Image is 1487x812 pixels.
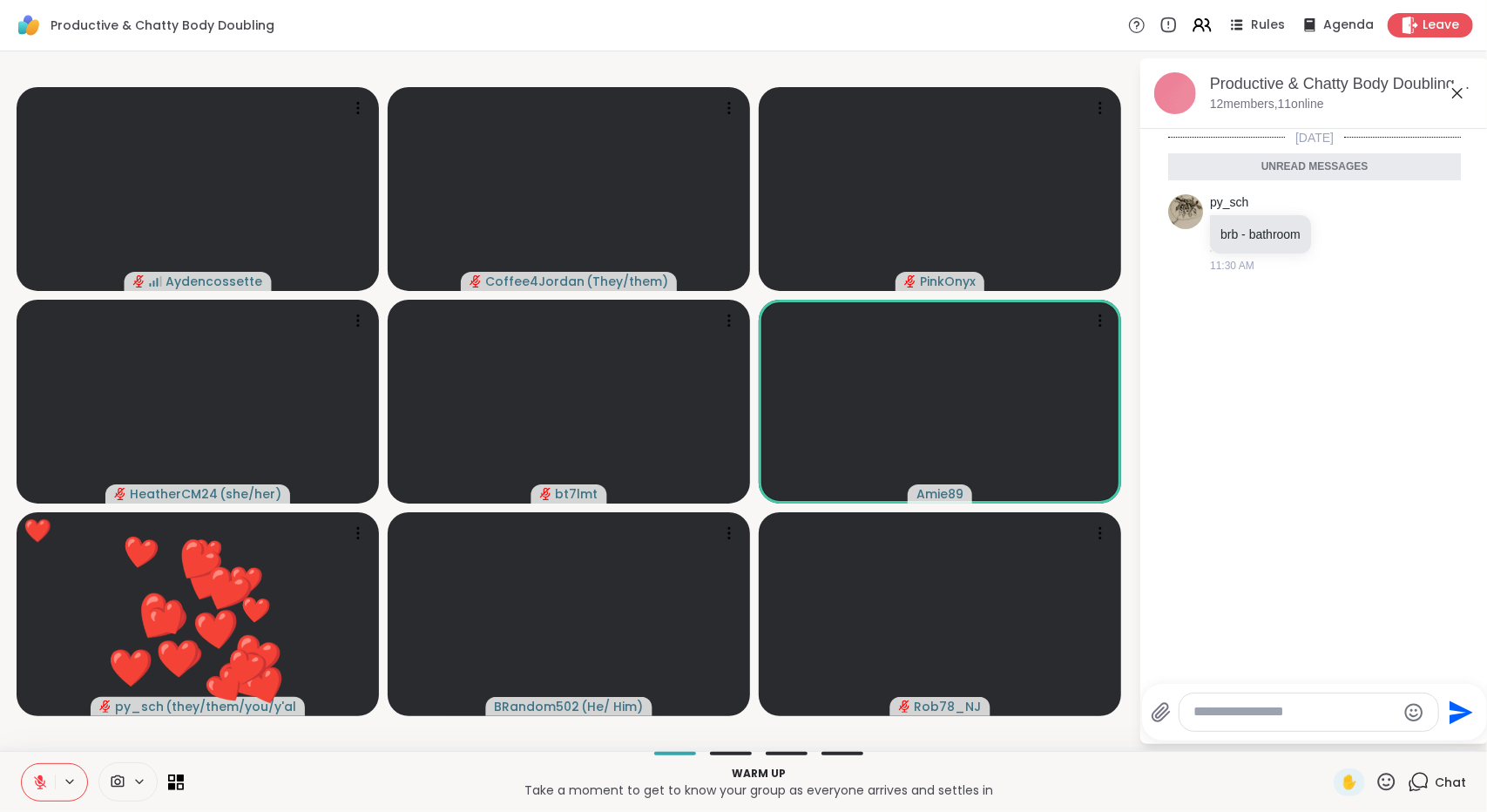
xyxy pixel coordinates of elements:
[114,488,126,500] span: audio-muted
[24,514,51,548] div: ❤️
[1210,96,1324,113] p: 12 members, 11 online
[51,17,274,34] span: Productive & Chatty Body Doubling
[470,275,482,288] span: audio-muted
[105,518,175,588] button: ❤️
[920,273,976,290] span: PinkOnyx
[556,485,598,503] span: bt7lmt
[540,488,552,500] span: audio-muted
[904,275,916,288] span: audio-muted
[1193,703,1396,721] textarea: Type your message
[133,275,145,288] span: audio-muted
[1403,702,1424,723] button: Emoji picker
[1154,72,1196,114] img: Productive & Chatty Body Doubling , Oct 11
[1439,693,1478,732] button: Send
[220,485,281,503] span: ( she/her )
[1220,226,1301,243] p: brb - bathroom
[1435,774,1466,791] span: Chat
[916,485,963,503] span: Amie89
[1341,772,1358,793] span: ✋
[1210,258,1254,274] span: 11:30 AM
[485,273,585,290] span: Coffee4Jordan
[99,700,112,713] span: audio-muted
[899,700,911,713] span: audio-muted
[141,621,215,695] button: ❤️
[1323,17,1374,34] span: Agenda
[495,698,580,715] span: BRandom502
[115,698,164,715] span: py_sch
[14,10,44,40] img: ShareWell Logomark
[94,632,167,705] button: ❤️
[166,273,263,290] span: Aydencossette
[126,577,212,662] button: ❤️
[1168,153,1461,181] div: Unread messages
[1285,129,1344,146] span: [DATE]
[1168,194,1203,229] img: https://sharewell-space-live.sfo3.digitaloceanspaces.com/user-generated/2a2eaa96-ed49-43f6-b81c-c...
[194,766,1323,782] p: Warm up
[1423,17,1459,34] span: Leave
[915,698,982,715] span: Rob78_NJ
[582,698,644,715] span: ( He/ Him )
[166,698,296,715] span: ( they/them/you/y'all/i/we )
[1210,73,1475,95] div: Productive & Chatty Body Doubling , [DATE]
[194,782,1323,799] p: Take a moment to get to know your group as everyone arrives and settles in
[1251,17,1285,34] span: Rules
[1210,194,1248,212] a: py_sch
[205,626,287,709] button: ❤️
[586,273,668,290] span: ( They/them )
[130,485,218,503] span: HeatherCM24
[173,538,281,645] button: ❤️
